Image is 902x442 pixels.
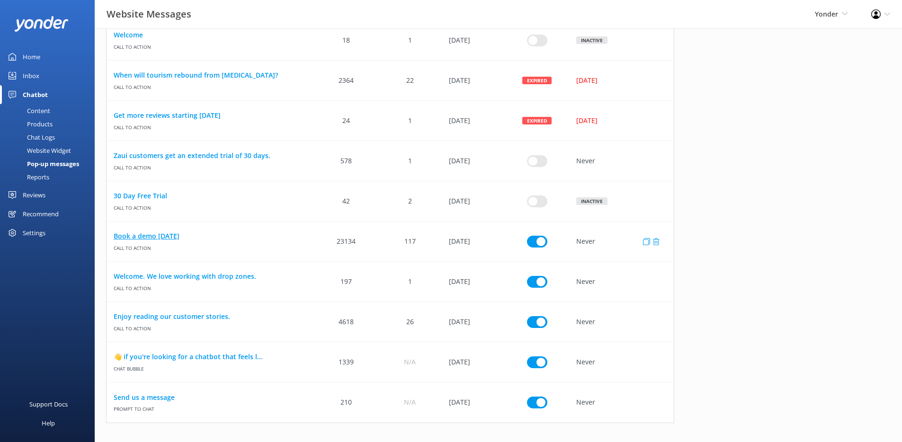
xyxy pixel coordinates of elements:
[114,80,307,90] span: Call to action
[378,302,441,342] div: 26
[6,157,79,170] div: Pop-up messages
[314,181,378,221] div: 42
[114,150,307,161] a: Zaui customers get an extended trial of 30 days.
[522,77,552,84] div: Expired
[6,131,95,144] a: Chat Logs
[114,110,307,121] a: Get more reviews starting [DATE]
[378,141,441,181] div: 1
[569,262,674,302] div: Never
[576,75,661,86] div: [DATE]
[114,161,307,171] span: Call to action
[314,141,378,181] div: 578
[23,223,45,242] div: Settings
[404,397,416,407] span: N/A
[314,101,378,141] div: 24
[6,131,55,144] div: Chat Logs
[378,181,441,221] div: 2
[23,186,45,204] div: Reviews
[442,262,505,302] div: 11 Dec 2023
[14,16,69,32] img: yonder-white-logo.png
[442,20,505,61] div: 08 Apr 2020
[114,70,307,80] a: When will tourism rebound from [MEDICAL_DATA]?
[442,101,505,141] div: 08 Oct 2025
[576,36,607,44] div: Inactive
[314,262,378,302] div: 197
[114,403,307,413] span: Prompt to Chat
[314,20,378,61] div: 18
[114,322,307,332] span: Call to action
[114,352,307,362] a: 👋 if you're looking for a chatbot that feels l...
[6,117,95,131] a: Products
[569,382,674,423] div: Never
[114,191,307,201] a: 30 Day Free Trial
[106,221,674,262] div: row
[6,157,95,170] a: Pop-up messages
[569,302,674,342] div: Never
[378,61,441,101] div: 22
[815,9,838,18] span: Yonder
[6,144,95,157] a: Website Widget
[114,241,307,251] span: Call to action
[23,47,40,66] div: Home
[106,101,674,141] div: row
[6,104,50,117] div: Content
[314,221,378,262] div: 23134
[114,311,307,322] a: Enjoy reading our customer stories.
[114,121,307,131] span: Call to action
[442,221,505,262] div: 08 Oct 2025
[442,382,505,423] div: 25 Aug 2025
[378,20,441,61] div: 1
[569,221,674,262] div: Never
[314,342,378,382] div: 1339
[314,61,378,101] div: 2364
[29,395,68,414] div: Support Docs
[6,117,53,131] div: Products
[114,40,307,50] span: Call to action
[114,362,307,372] span: Chat bubble
[314,302,378,342] div: 4618
[576,115,661,126] div: [DATE]
[6,170,95,184] a: Reports
[106,302,674,342] div: row
[106,141,674,181] div: row
[107,7,191,22] h3: Website Messages
[114,392,307,403] a: Send us a message
[114,30,307,40] a: Welcome
[442,342,505,382] div: 23 May 2025
[106,61,674,101] div: row
[6,104,95,117] a: Content
[6,144,71,157] div: Website Widget
[23,66,39,85] div: Inbox
[378,221,441,262] div: 117
[42,414,55,433] div: Help
[576,197,607,205] div: Inactive
[6,170,49,184] div: Reports
[569,141,674,181] div: Never
[106,342,674,382] div: row
[442,141,505,181] div: 03 Feb 2025
[23,204,59,223] div: Recommend
[23,85,48,104] div: Chatbot
[114,201,307,211] span: Call to action
[378,262,441,302] div: 1
[404,357,416,367] span: N/A
[522,117,552,124] div: Expired
[106,20,674,61] div: row
[106,262,674,302] div: row
[114,282,307,292] span: Call to action
[114,271,307,282] a: Welcome. We love working with drop zones.
[442,181,505,221] div: 25 Oct 2021
[114,231,307,241] a: Book a demo [DATE]
[442,61,505,101] div: 16 Apr 2020
[106,181,674,221] div: row
[314,382,378,423] div: 210
[106,382,674,423] div: row
[378,101,441,141] div: 1
[442,302,505,342] div: 03 Feb 2025
[569,342,674,382] div: Never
